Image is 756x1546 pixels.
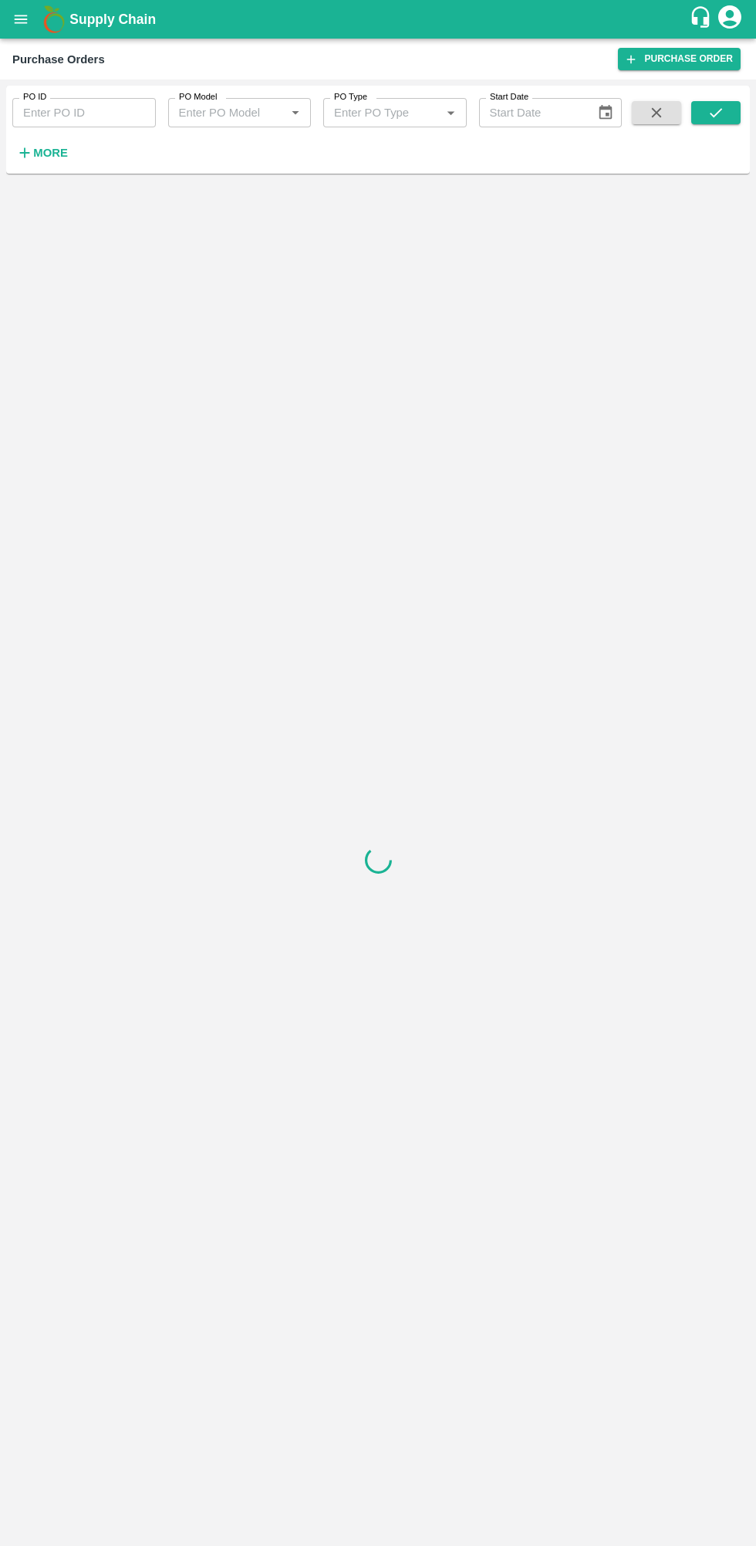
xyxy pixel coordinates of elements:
button: open drawer [3,2,39,37]
button: Open [440,103,461,123]
input: Start Date [479,98,585,127]
b: Supply Chain [69,12,156,27]
label: PO Model [179,91,218,103]
div: account of current user [716,3,744,36]
a: Purchase Order [618,48,741,70]
label: Start Date [490,91,528,103]
div: customer-support [689,5,716,33]
div: Purchase Orders [12,49,105,69]
label: PO Type [334,91,367,103]
input: Enter PO Type [328,103,437,123]
a: Supply Chain [69,8,689,30]
input: Enter PO Model [173,103,282,123]
button: More [12,140,72,166]
button: Choose date [591,98,620,127]
label: PO ID [23,91,46,103]
img: logo [39,4,69,35]
input: Enter PO ID [12,98,156,127]
button: Open [285,103,305,123]
strong: More [33,147,68,159]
